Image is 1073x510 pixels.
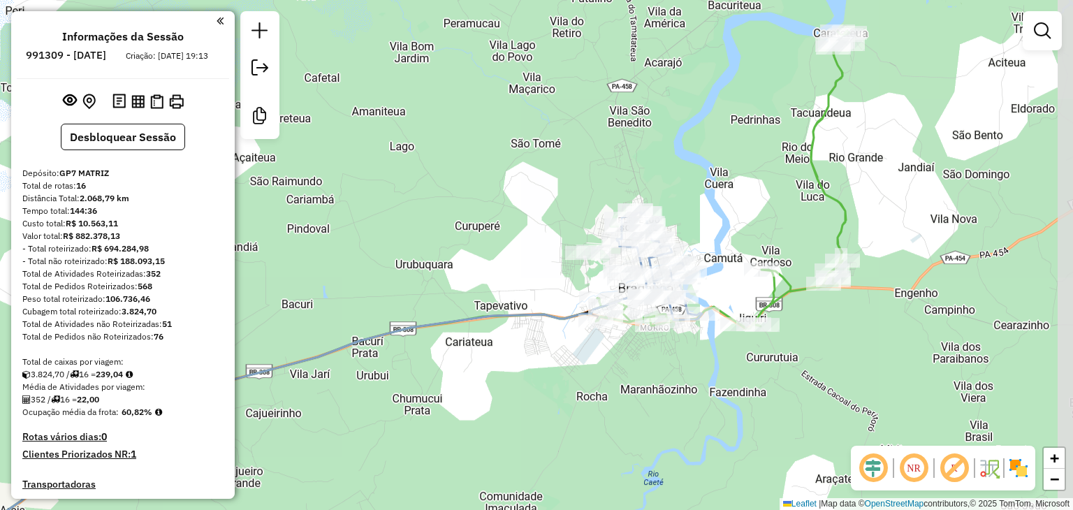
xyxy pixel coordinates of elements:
[22,255,224,268] div: - Total não roteirizado:
[22,293,224,305] div: Peso total roteirizado:
[77,394,99,405] strong: 22,00
[80,91,98,112] button: Centralizar mapa no depósito ou ponto de apoio
[246,17,274,48] a: Nova sessão e pesquisa
[783,499,817,509] a: Leaflet
[638,243,673,257] div: Atividade não roteirizada - SUPERMERC BRAGANCA
[96,369,123,379] strong: 239,04
[609,265,644,279] div: Atividade não roteirizada - VALCENIR RIBEIRO SANTANA DA SILVA
[634,266,669,280] div: Atividade não roteirizada - HIPER DEUS E VIDO
[70,205,97,216] strong: 144:36
[672,265,707,279] div: Atividade não roteirizada - HELOANA PIRES RODRIGUES
[22,431,224,443] h4: Rotas vários dias:
[662,256,697,270] div: Atividade não roteirizada - LOPES BEBIDAS
[22,449,224,460] h4: Clientes Priorizados NR:
[1044,469,1065,490] a: Zoom out
[604,219,639,233] div: Atividade não roteirizada - MERCADINHO DO EDIR
[1007,457,1030,479] img: Exibir/Ocultar setores
[51,395,60,404] i: Total de rotas
[22,370,31,379] i: Cubagem total roteirizado
[63,231,120,241] strong: R$ 882.378,13
[22,180,224,192] div: Total de rotas:
[1044,448,1065,469] a: Zoom in
[636,269,671,283] div: Atividade não roteirizada - FRANCILENE DO SOCORRO SILVA NACIMENTO
[664,270,699,284] div: Atividade não roteirizada - BAR DO MINGAU
[819,499,821,509] span: |
[246,54,274,85] a: Exportar sessão
[1028,17,1056,45] a: Exibir filtros
[22,217,224,230] div: Custo total:
[126,370,133,379] i: Meta Caixas/viagem: 220,00 Diferença: 19,04
[80,193,129,203] strong: 2.068,79 km
[22,381,224,393] div: Média de Atividades por viagem:
[129,92,147,110] button: Visualizar relatório de Roteirização
[607,272,642,286] div: Atividade não roteirizada - CASA DUARTE
[937,451,971,485] span: Exibir rótulo
[576,245,611,258] div: Atividade não roteirizada - AeD BEBIDAS 2
[978,457,1000,479] img: Fluxo de ruas
[122,306,156,316] strong: 3.824,70
[154,331,163,342] strong: 76
[22,318,224,330] div: Total de Atividades não Roteirizadas:
[604,266,638,280] div: Atividade não roteirizada - BARBEARIA ESTILO VIP
[22,268,224,280] div: Total de Atividades Roteirizadas:
[61,124,185,150] button: Desbloquear Sessão
[22,230,224,242] div: Valor total:
[22,280,224,293] div: Total de Pedidos Roteirizados:
[22,479,224,490] h4: Transportadoras
[22,330,224,343] div: Total de Pedidos não Roteirizados:
[618,203,652,217] div: Atividade não roteirizada - IMPERIAL STORE
[22,192,224,205] div: Distância Total:
[856,451,890,485] span: Ocultar deslocamento
[611,232,645,246] div: Atividade não roteirizada - PAN E MINI BOX IDEAL
[59,168,109,178] strong: GP7 MATRIZ
[26,49,106,61] h6: 991309 - [DATE]
[138,281,152,291] strong: 568
[76,180,86,191] strong: 16
[122,407,152,417] strong: 60,82%
[120,50,214,62] div: Criação: [DATE] 19:13
[166,92,187,112] button: Imprimir Rotas
[627,224,662,238] div: Atividade não roteirizada - MAIA BEBIDAS
[22,305,224,318] div: Cubagem total roteirizado:
[641,231,676,245] div: Atividade não roteirizada - REINALDO LUCAS DA SILVA
[22,407,119,417] span: Ocupação média da frota:
[246,102,274,133] a: Criar modelo
[22,395,31,404] i: Total de Atividades
[22,356,224,368] div: Total de caixas por viagem:
[92,243,149,254] strong: R$ 694.284,98
[146,268,161,279] strong: 352
[1050,449,1059,467] span: +
[865,499,924,509] a: OpenStreetMap
[22,393,224,406] div: 352 / 16 =
[629,216,664,230] div: Atividade não roteirizada - BOTECO DO GATO
[780,498,1073,510] div: Map data © contributors,© 2025 TomTom, Microsoft
[60,90,80,112] button: Exibir sessão original
[22,242,224,255] div: - Total roteirizado:
[70,370,79,379] i: Total de rotas
[565,246,600,260] div: Atividade não roteirizada - POINT DAS BEBEIDAS
[101,430,107,443] strong: 0
[155,408,162,416] em: Média calculada utilizando a maior ocupação (%Peso ou %Cubagem) de cada rota da sessão. Rotas cro...
[110,91,129,112] button: Logs desbloquear sessão
[22,368,224,381] div: 3.824,70 / 16 =
[108,256,165,266] strong: R$ 188.093,15
[603,260,638,274] div: Atividade não roteirizada - BAR DO WAL
[131,448,136,460] strong: 1
[66,218,118,228] strong: R$ 10.563,11
[147,92,166,112] button: Visualizar Romaneio
[897,451,930,485] span: Ocultar NR
[105,293,150,304] strong: 106.736,46
[162,319,172,329] strong: 51
[22,167,224,180] div: Depósito:
[22,205,224,217] div: Tempo total:
[217,13,224,29] a: Clique aqui para minimizar o painel
[591,247,626,261] div: Atividade não roteirizada - ROSA BAR
[62,30,184,43] h4: Informações da Sessão
[1050,470,1059,488] span: −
